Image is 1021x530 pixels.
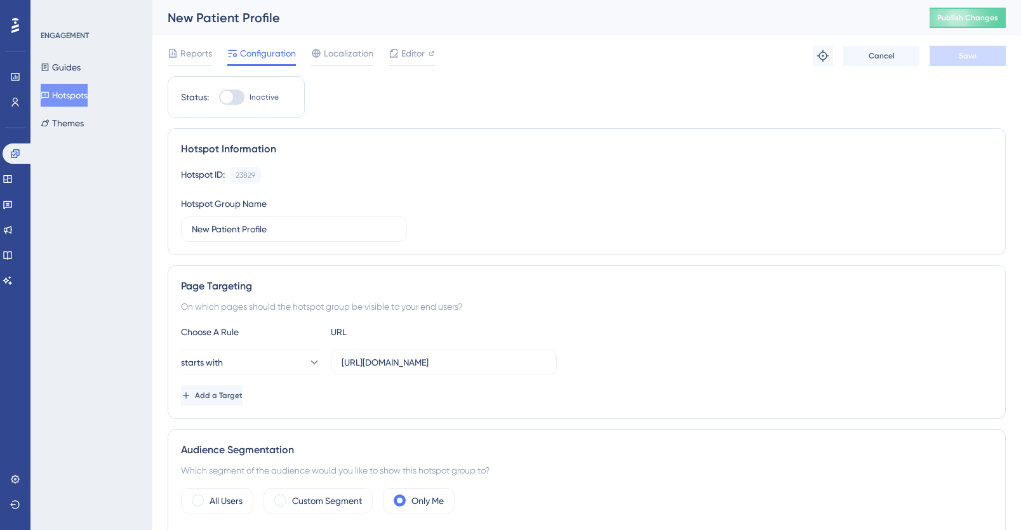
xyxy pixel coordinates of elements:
div: Audience Segmentation [181,442,992,458]
button: Add a Target [181,385,243,406]
button: Cancel [843,46,919,66]
div: URL [331,324,470,340]
div: Hotspot Information [181,142,992,157]
input: Type your Hotspot Group Name here [192,222,396,236]
span: Save [959,51,977,61]
div: Hotspot Group Name [181,196,267,211]
div: Status: [181,89,209,105]
span: Inactive [250,92,279,102]
span: Configuration [240,46,296,61]
button: Guides [41,56,81,79]
button: Publish Changes [930,8,1006,28]
button: Hotspots [41,84,88,107]
label: All Users [210,493,243,508]
span: starts with [181,355,223,370]
div: New Patient Profile [168,9,898,27]
div: Hotspot ID: [181,167,225,183]
label: Custom Segment [292,493,362,508]
span: Localization [324,46,373,61]
button: Themes [41,112,84,135]
span: Publish Changes [937,13,998,23]
button: Save [930,46,1006,66]
div: 23829 [236,170,255,180]
span: Editor [401,46,425,61]
div: Which segment of the audience would you like to show this hotspot group to? [181,463,992,478]
div: ENGAGEMENT [41,30,89,41]
div: Choose A Rule [181,324,321,340]
span: Add a Target [195,390,243,401]
input: yourwebsite.com/path [342,355,546,369]
span: Cancel [869,51,895,61]
label: Only Me [411,493,444,508]
div: Page Targeting [181,279,992,294]
button: starts with [181,350,321,375]
div: On which pages should the hotspot group be visible to your end users? [181,299,992,314]
span: Reports [180,46,212,61]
